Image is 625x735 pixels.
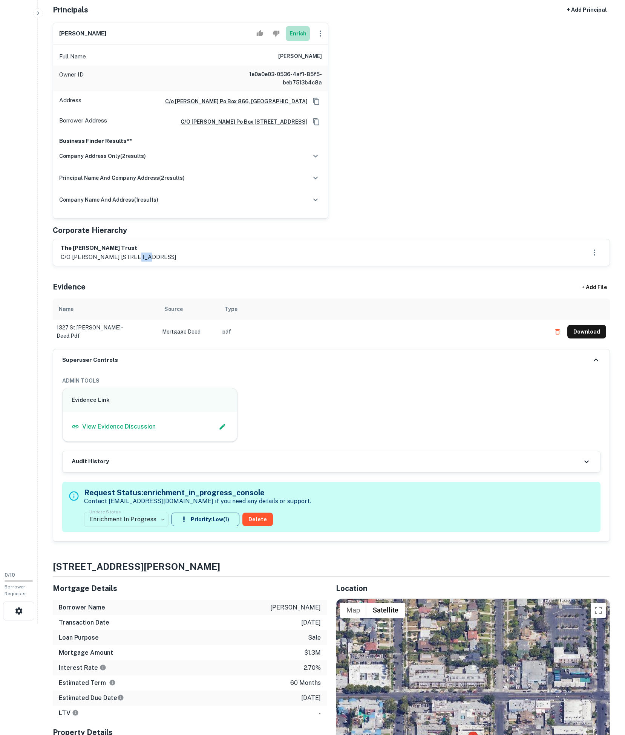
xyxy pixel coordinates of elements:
[217,421,228,432] button: Edit Slack Link
[5,584,26,596] span: Borrower Requests
[564,3,610,17] button: + Add Principal
[591,603,606,618] button: Toggle fullscreen view
[59,116,107,127] p: Borrower Address
[567,325,606,338] button: Download
[62,356,118,364] h6: Superuser Controls
[301,694,321,703] p: [DATE]
[59,136,322,145] p: Business Finder Results**
[311,116,322,127] button: Copy Address
[219,320,547,344] td: pdf
[290,678,321,688] p: 60 months
[53,320,158,344] td: 1327 st [PERSON_NAME] - deed.pdf
[53,299,610,349] div: scrollable content
[59,709,79,718] h6: LTV
[158,299,219,320] th: Source
[59,96,81,107] p: Address
[225,305,237,314] div: Type
[587,675,625,711] iframe: Chat Widget
[59,678,116,688] h6: Estimated Term
[59,648,113,657] h6: Mortgage Amount
[59,70,84,87] p: Owner ID
[159,97,308,106] a: C/o [PERSON_NAME] Po Box 866, [GEOGRAPHIC_DATA]
[61,253,176,262] p: c/o [PERSON_NAME] [STREET_ADDRESS]
[82,422,156,431] p: View Evidence Discussion
[278,52,322,61] h6: [PERSON_NAME]
[270,26,283,41] button: Reject
[304,648,321,657] p: $1.3m
[72,422,156,431] a: View Evidence Discussion
[84,497,311,506] p: Contact [EMAIL_ADDRESS][DOMAIN_NAME] if you need any details or support.
[61,244,176,253] h6: the [PERSON_NAME] trust
[59,174,185,182] h6: principal name and company address ( 2 results)
[308,633,321,642] p: sale
[53,281,86,292] h5: Evidence
[59,694,124,703] h6: Estimated Due Date
[84,509,169,530] div: Enrichment In Progress
[59,633,99,642] h6: Loan Purpose
[53,4,88,15] h5: Principals
[53,560,610,573] h4: [STREET_ADDRESS][PERSON_NAME]
[158,320,219,344] td: Mortgage Deed
[59,663,106,672] h6: Interest Rate
[253,26,267,41] button: Accept
[109,679,116,686] svg: Term is based on a standard schedule for this type of loan.
[59,618,109,627] h6: Transaction Date
[568,280,620,294] div: + Add File
[59,29,106,38] h6: [PERSON_NAME]
[89,508,121,515] label: Update Status
[72,396,228,404] h6: Evidence Link
[117,694,124,701] svg: Estimate is based on a standard schedule for this type of loan.
[551,326,564,338] button: Delete file
[62,377,600,385] h6: ADMIN TOOLS
[5,572,15,578] span: 0 / 10
[366,603,405,618] button: Show satellite imagery
[340,603,366,618] button: Show street map
[270,603,321,612] p: [PERSON_NAME]
[59,152,146,160] h6: company address only ( 2 results)
[311,96,322,107] button: Copy Address
[53,583,327,594] h5: Mortgage Details
[286,26,310,41] button: Enrich
[175,118,308,126] a: c/o [PERSON_NAME] po box [STREET_ADDRESS]
[72,457,109,466] h6: Audit History
[53,225,127,236] h5: Corporate Hierarchy
[231,70,322,87] h6: 1e0a0e03-0536-4af1-85f5-beb7513b4c8a
[301,618,321,627] p: [DATE]
[242,513,273,526] button: Delete
[59,196,158,204] h6: company name and address ( 1 results)
[84,487,311,498] h5: Request Status: enrichment_in_progress_console
[319,709,321,718] p: -
[100,664,106,671] svg: The interest rates displayed on the website are for informational purposes only and may be report...
[172,513,239,526] button: Priority:Low(1)
[304,663,321,672] p: 2.70%
[53,299,158,320] th: Name
[336,583,610,594] h5: Location
[59,603,105,612] h6: Borrower Name
[164,305,183,314] div: Source
[219,299,547,320] th: Type
[59,305,74,314] div: Name
[72,709,79,716] svg: LTVs displayed on the website are for informational purposes only and may be reported incorrectly...
[59,52,86,61] p: Full Name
